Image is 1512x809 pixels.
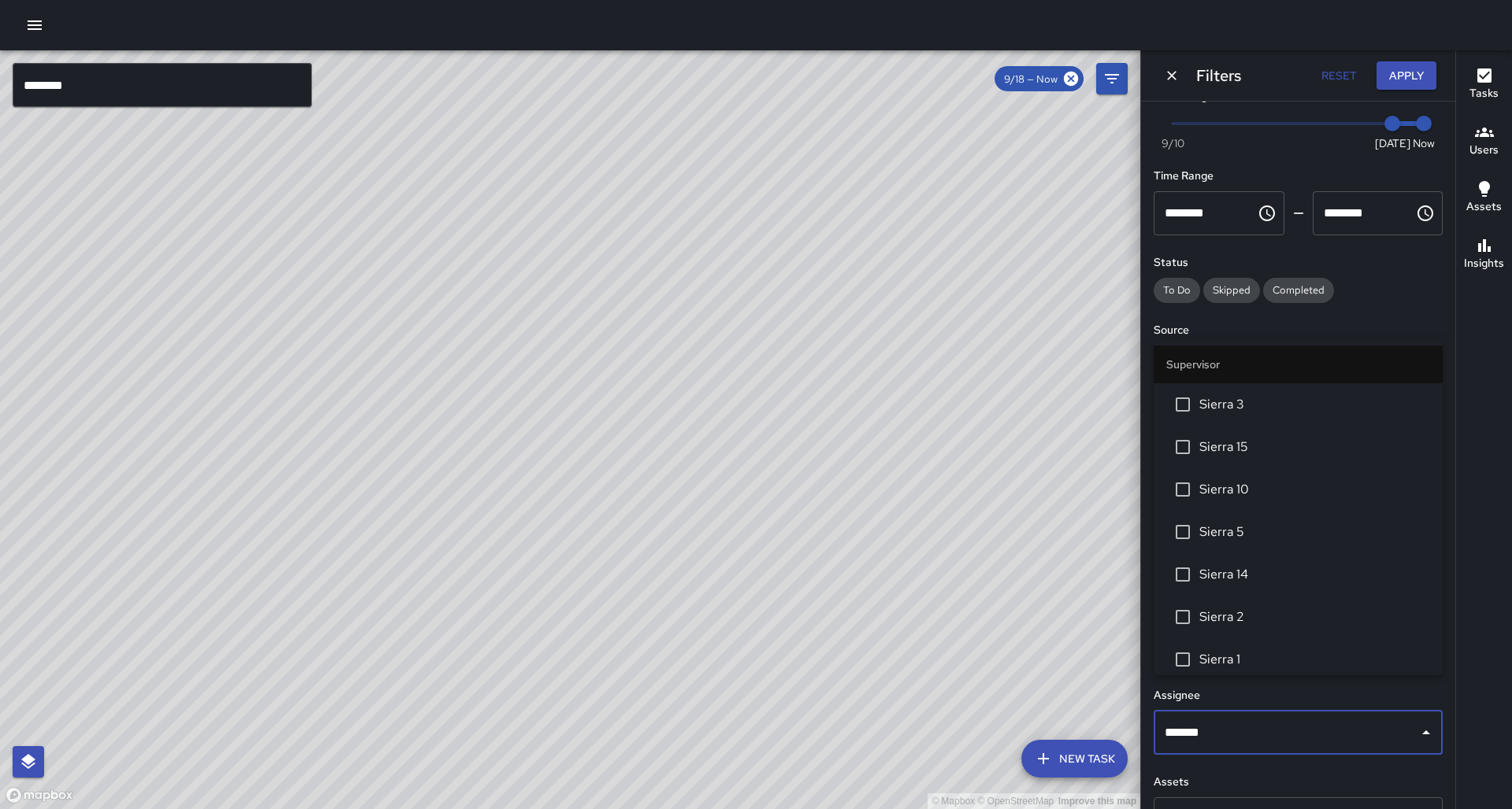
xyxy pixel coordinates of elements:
[1413,135,1435,151] span: Now
[1199,395,1430,414] span: Sierra 3
[1203,278,1260,303] div: Skipped
[1377,61,1436,91] button: Apply
[1469,142,1499,159] h6: Users
[1263,283,1334,297] span: Completed
[1199,523,1430,541] span: Sierra 5
[1154,283,1200,297] span: To Do
[1466,198,1502,216] h6: Assets
[1314,61,1364,91] button: Reset
[1464,255,1504,272] h6: Insights
[1199,480,1430,499] span: Sierra 10
[1162,135,1184,151] span: 9/10
[1154,322,1443,339] h6: Source
[1456,170,1512,227] button: Assets
[1154,687,1443,704] h6: Assignee
[1203,283,1260,297] span: Skipped
[1199,608,1430,626] span: Sierra 2
[1196,63,1241,88] h6: Filters
[1199,565,1430,584] span: Sierra 14
[1160,64,1184,87] button: Dismiss
[1154,345,1443,383] li: Supervisor
[1154,254,1443,272] h6: Status
[1410,198,1441,229] button: Choose time, selected time is 11:59 PM
[1096,63,1128,94] button: Filters
[1021,740,1128,778] button: New Task
[1375,135,1410,151] span: [DATE]
[1263,278,1334,303] div: Completed
[1456,227,1512,283] button: Insights
[1199,650,1430,669] span: Sierra 1
[1199,438,1430,456] span: Sierra 15
[1154,168,1443,185] h6: Time Range
[1154,774,1443,791] h6: Assets
[1469,85,1499,102] h6: Tasks
[1251,198,1283,229] button: Choose time, selected time is 12:00 AM
[1456,57,1512,113] button: Tasks
[995,66,1084,91] div: 9/18 — Now
[1154,278,1200,303] div: To Do
[1456,113,1512,170] button: Users
[995,72,1067,86] span: 9/18 — Now
[1415,722,1437,744] button: Close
